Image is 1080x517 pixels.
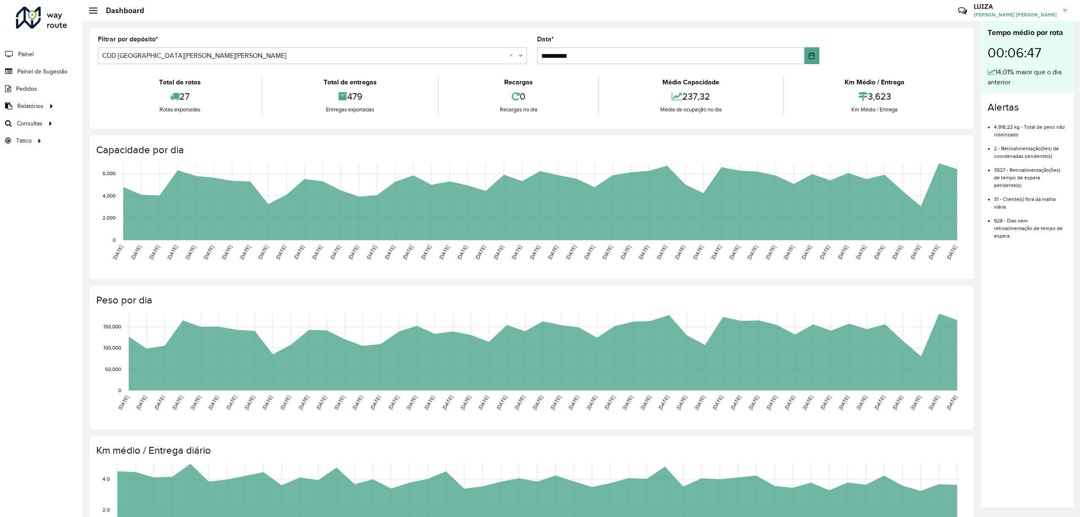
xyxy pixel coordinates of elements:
[509,51,516,61] span: Clear all
[315,395,327,411] text: [DATE]
[16,84,37,93] span: Pedidos
[275,244,287,260] text: [DATE]
[692,244,704,260] text: [DATE]
[909,244,921,260] text: [DATE]
[988,38,1067,67] div: 00:06:47
[786,87,964,106] div: 3,623
[891,395,904,411] text: [DATE]
[184,244,197,260] text: [DATE]
[988,27,1067,38] div: Tempo médio por rota
[98,34,158,44] label: Filtrar por depósito
[189,395,201,411] text: [DATE]
[225,395,238,411] text: [DATE]
[764,244,777,260] text: [DATE]
[265,106,435,114] div: Entregas exportadas
[974,11,1057,19] span: [PERSON_NAME] [PERSON_NAME]
[17,102,43,111] span: Relatórios
[567,395,580,411] text: [DATE]
[619,244,632,260] text: [DATE]
[994,211,1067,240] li: 928 - Dias sem retroalimentação de tempo de espera
[441,106,596,114] div: Recargas no dia
[805,47,820,64] button: Choose Date
[910,395,922,411] text: [DATE]
[603,395,616,411] text: [DATE]
[148,244,160,260] text: [DATE]
[601,244,613,260] text: [DATE]
[786,77,964,87] div: Km Médio / Entrega
[351,395,364,411] text: [DATE]
[856,395,868,411] text: [DATE]
[16,136,32,145] span: Tático
[819,395,832,411] text: [DATE]
[130,244,142,260] text: [DATE]
[711,395,724,411] text: [DATE]
[239,244,251,260] text: [DATE]
[402,244,414,260] text: [DATE]
[105,366,121,372] text: 50,000
[547,244,559,260] text: [DATE]
[657,395,670,411] text: [DATE]
[17,119,43,128] span: Consultas
[565,244,577,260] text: [DATE]
[994,189,1067,211] li: 31 - Cliente(s) fora da malha viária
[117,395,130,411] text: [DATE]
[103,324,121,329] text: 150,000
[537,34,554,44] label: Data
[513,395,526,411] text: [DATE]
[103,345,121,351] text: 100,000
[166,244,178,260] text: [DATE]
[265,87,435,106] div: 479
[945,244,958,260] text: [DATE]
[656,244,668,260] text: [DATE]
[256,244,269,260] text: [DATE]
[207,395,219,411] text: [DATE]
[103,193,116,198] text: 4,000
[97,6,144,15] h2: Dashboard
[786,106,964,114] div: Km Médio / Entrega
[800,244,813,260] text: [DATE]
[510,244,523,260] text: [DATE]
[243,395,256,411] text: [DATE]
[18,50,34,59] span: Painel
[441,395,454,411] text: [DATE]
[601,106,780,114] div: Média de ocupação no dia
[365,244,378,260] text: [DATE]
[279,395,292,411] text: [DATE]
[456,244,468,260] text: [DATE]
[171,395,184,411] text: [DATE]
[441,77,596,87] div: Recargas
[953,2,972,20] a: Contato Rápido
[783,395,796,411] text: [DATE]
[601,87,780,106] div: 237,32
[293,244,305,260] text: [DATE]
[837,244,849,260] text: [DATE]
[297,395,310,411] text: [DATE]
[694,395,706,411] text: [DATE]
[927,244,940,260] text: [DATE]
[674,244,686,260] text: [DATE]
[710,244,722,260] text: [DATE]
[100,77,259,87] div: Total de rotas
[265,77,435,87] div: Total de entregas
[837,395,850,411] text: [DATE]
[329,244,341,260] text: [DATE]
[746,244,759,260] text: [DATE]
[103,171,116,176] text: 6,000
[988,101,1067,114] h4: Alertas
[529,244,541,260] text: [DATE]
[100,106,259,114] div: Rotas exportadas
[112,244,124,260] text: [DATE]
[221,244,233,260] text: [DATE]
[441,87,596,106] div: 0
[113,237,116,243] text: 0
[423,395,435,411] text: [DATE]
[369,395,381,411] text: [DATE]
[729,395,742,411] text: [DATE]
[802,395,814,411] text: [DATE]
[153,395,165,411] text: [DATE]
[994,138,1067,160] li: 2 - Retroalimentação(ões) de coordenadas pendente(s)
[640,395,652,411] text: [DATE]
[103,476,110,482] text: 4.0
[477,395,489,411] text: [DATE]
[96,294,966,306] h4: Peso por dia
